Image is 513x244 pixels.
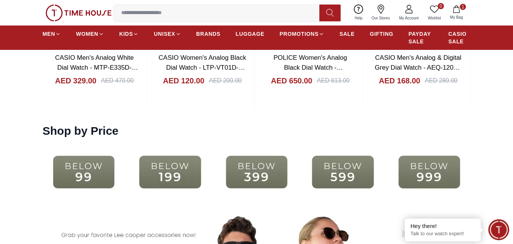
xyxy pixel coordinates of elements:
span: WOMEN [76,30,98,38]
span: 0 [438,3,444,9]
h4: AED 329.00 [55,75,96,86]
h4: AED 168.00 [379,75,420,86]
span: PROMOTIONS [279,30,319,38]
div: Chat Widget [488,219,509,240]
span: CASIO SALE [448,30,470,45]
span: Wishlist [425,15,444,21]
a: MEN [43,27,61,41]
span: 1 [460,4,466,10]
div: AED 470.00 [101,76,134,85]
span: My Bag [447,14,466,20]
img: ... [388,145,470,199]
a: PAYDAY SALE [409,27,433,48]
a: Help [350,3,367,22]
span: Our Stores [369,15,393,21]
a: 0Wishlist [423,3,445,22]
button: 1My Bag [445,4,467,22]
a: CASIO Men's Analog White Dial Watch - MTP-E335D-7EVDF [55,54,138,81]
img: ... [43,145,125,199]
h2: Shop by Price [43,124,118,138]
span: SALE [339,30,355,38]
a: BRANDS [196,27,221,41]
div: Hey there! [410,222,475,230]
a: Our Stores [367,3,395,22]
img: ... [129,145,211,199]
span: My Account [396,15,422,21]
a: GIFTING [370,27,393,41]
img: ... [301,145,384,199]
span: MEN [43,30,55,38]
a: WOMEN [76,27,104,41]
span: PAYDAY SALE [409,30,433,45]
img: ... [215,145,298,199]
a: SALE [339,27,355,41]
a: CASIO Men's Analog & Digital Grey Dial Watch - AEQ-120W-1AVDF [375,54,462,81]
h4: AED 650.00 [271,75,313,86]
h4: AED 120.00 [163,75,204,86]
a: UNISEX [154,27,181,41]
a: LUGGAGE [236,27,265,41]
span: BRANDS [196,30,221,38]
a: PROMOTIONS [279,27,324,41]
img: ... [46,5,112,21]
a: POLICE Women's Analog Black Dial Watch - PEWLG0038403 [273,54,347,81]
span: Help [352,15,366,21]
a: CASIO SALE [448,27,470,48]
div: AED 280.00 [425,76,458,85]
p: Talk to our watch expert! [410,231,475,237]
span: KIDS [119,30,133,38]
span: LUGGAGE [236,30,265,38]
a: KIDS [119,27,139,41]
span: GIFTING [370,30,393,38]
div: AED 200.00 [209,76,242,85]
div: AED 813.00 [317,76,349,85]
a: CASIO Women's Analog Black Dial Watch - LTP-VT01D-1BUDF [159,54,246,81]
span: UNISEX [154,30,175,38]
